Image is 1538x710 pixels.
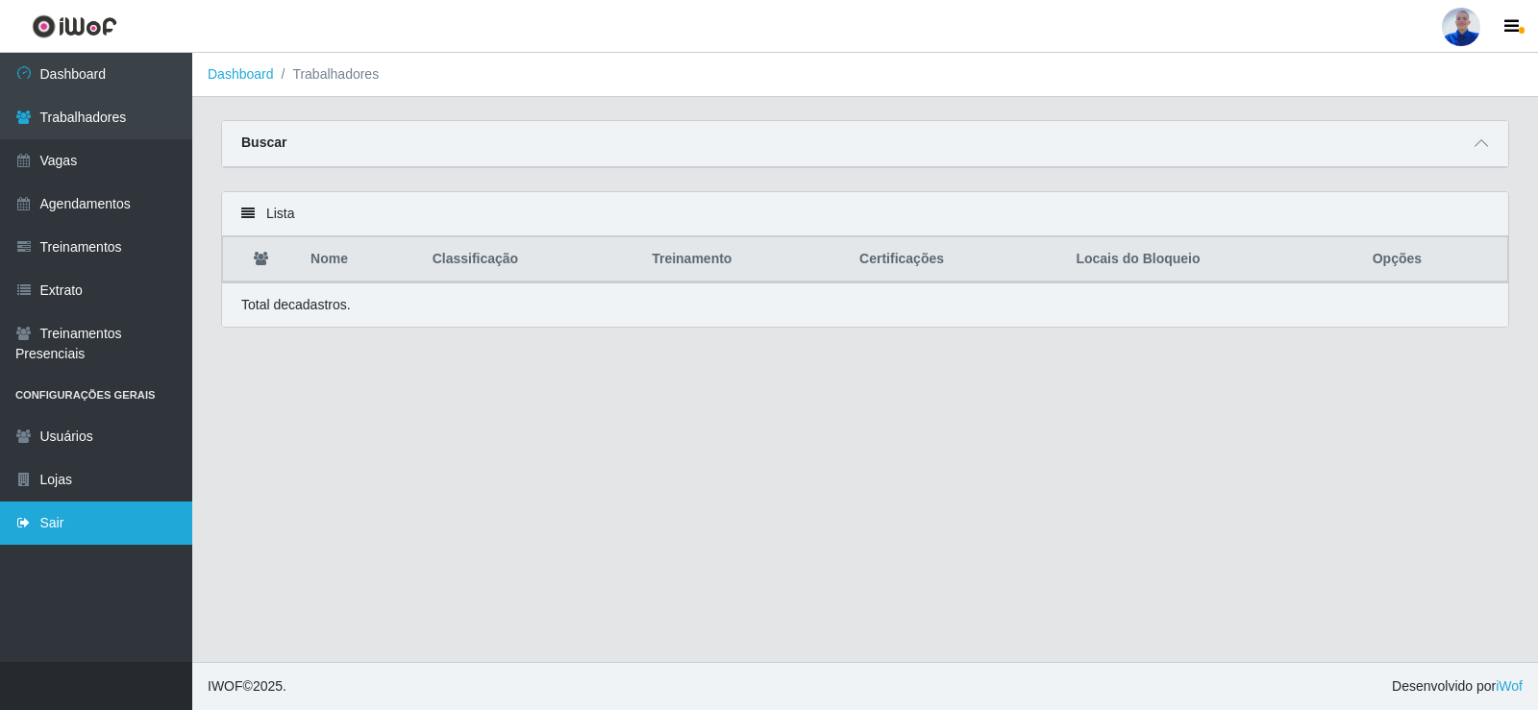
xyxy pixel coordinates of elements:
[208,66,274,82] a: Dashboard
[1064,237,1360,282] th: Locais do Bloqueio
[421,237,641,282] th: Classificação
[192,53,1538,97] nav: breadcrumb
[208,678,243,694] span: IWOF
[222,192,1508,236] div: Lista
[241,135,286,150] strong: Buscar
[241,295,351,315] p: Total de cadastros.
[32,14,117,38] img: CoreUI Logo
[1496,678,1523,694] a: iWof
[1392,676,1523,697] span: Desenvolvido por
[848,237,1064,282] th: Certificações
[640,237,848,282] th: Treinamento
[274,64,380,85] li: Trabalhadores
[208,676,286,697] span: © 2025 .
[1361,237,1508,282] th: Opções
[299,237,421,282] th: Nome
